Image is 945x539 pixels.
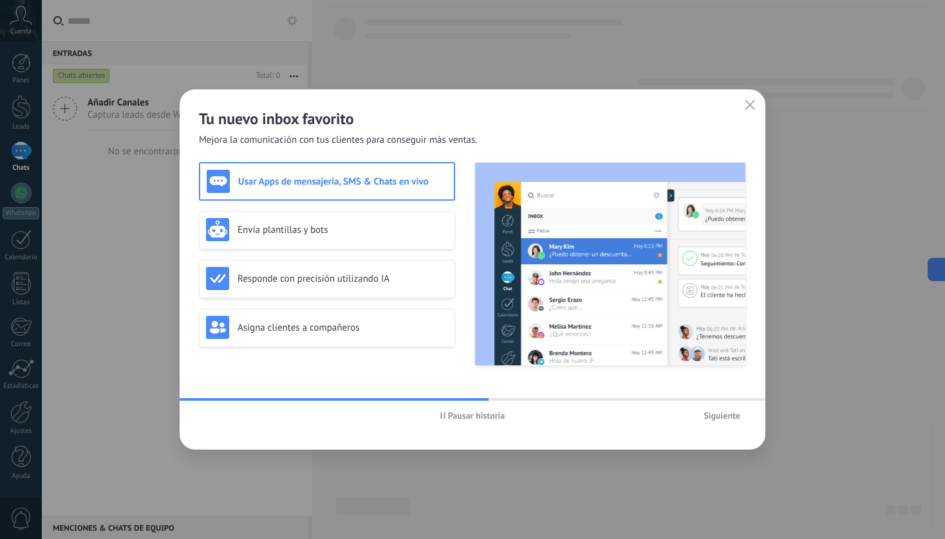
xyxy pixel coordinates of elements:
h3: Envía plantillas y bots [238,224,448,236]
span: Mejora la comunicación con tus clientes para conseguir más ventas. [199,134,478,147]
h2: Tu nuevo inbox favorito [199,109,746,129]
h3: Responde con precisión utilizando IA [238,273,448,285]
h3: Usar Apps de mensajería, SMS & Chats en vivo [238,176,447,188]
h3: Asigna clientes a compañeros [238,322,448,334]
button: Siguiente [698,406,746,425]
span: Pausar historia [448,411,505,420]
button: Pausar historia [435,406,511,425]
span: Siguiente [704,411,740,420]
